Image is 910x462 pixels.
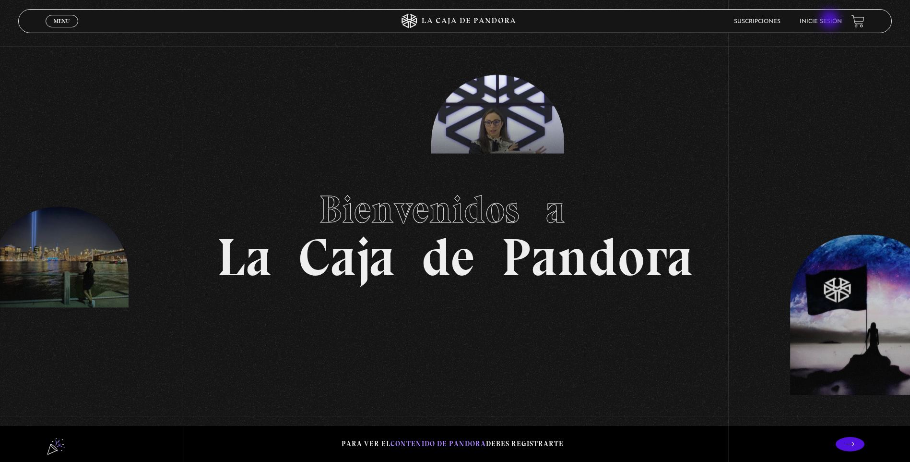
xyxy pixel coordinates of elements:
h1: La Caja de Pandora [217,178,693,284]
span: Cerrar [51,26,73,33]
a: Suscripciones [734,19,780,24]
a: View your shopping cart [851,15,864,28]
p: Para ver el debes registrarte [342,438,564,450]
span: Menu [54,18,70,24]
span: contenido de Pandora [390,439,486,448]
span: Bienvenidos a [319,186,591,232]
a: Inicie sesión [800,19,842,24]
